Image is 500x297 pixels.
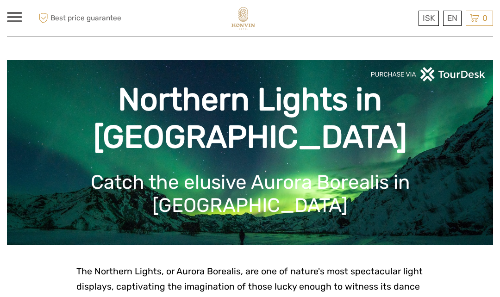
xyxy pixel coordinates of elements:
[21,81,479,156] h1: Northern Lights in [GEOGRAPHIC_DATA]
[443,11,462,26] div: EN
[423,13,435,23] span: ISK
[36,11,129,26] span: Best price guarantee
[370,67,486,81] img: PurchaseViaTourDeskwhite.png
[21,171,479,217] h1: Catch the elusive Aurora Borealis in [GEOGRAPHIC_DATA]
[231,7,255,30] img: 1903-69ff98fa-d30c-4678-8f86-70567d3a2f0b_logo_small.jpg
[481,13,489,23] span: 0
